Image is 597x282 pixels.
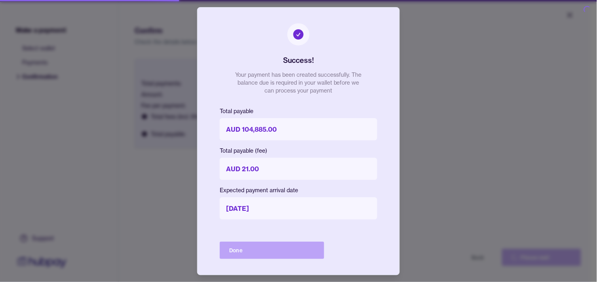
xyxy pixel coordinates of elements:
[220,158,377,180] p: AUD 21.00
[220,186,377,194] p: Expected payment arrival date
[220,107,377,115] p: Total payable
[220,147,377,155] p: Total payable (fee)
[283,55,314,66] h2: Success!
[220,118,377,140] p: AUD 104,885.00
[235,71,362,95] p: Your payment has been created successfully. The balance due is required in your wallet before we ...
[220,197,377,220] p: [DATE]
